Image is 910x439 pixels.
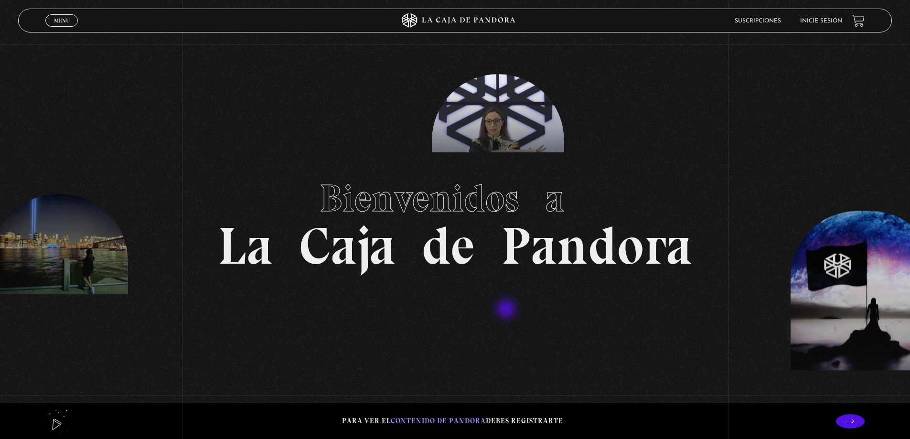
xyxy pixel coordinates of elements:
p: Para ver el debes registrarte [342,415,563,428]
a: Inicie sesión [800,18,842,24]
span: Cerrar [51,26,73,32]
span: Bienvenidos a [320,175,591,221]
a: Suscripciones [735,18,781,24]
a: View your shopping cart [852,14,865,27]
h1: La Caja de Pandora [218,167,692,272]
span: contenido de Pandora [391,417,486,425]
span: Menu [54,18,70,23]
